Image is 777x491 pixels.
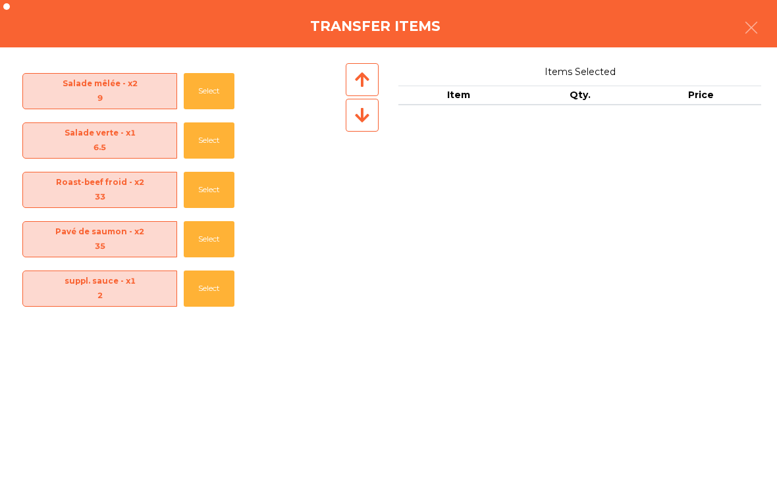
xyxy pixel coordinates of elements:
span: Salade verte - x1 [23,126,176,155]
div: 6.5 [23,140,176,155]
span: Salade mêlée - x2 [23,76,176,106]
button: Select [184,271,234,307]
span: Pavé de saumon - x2 [23,224,176,254]
span: suppl. sauce - x1 [23,274,176,303]
div: 35 [23,239,176,253]
button: Select [184,73,234,109]
div: 33 [23,190,176,204]
button: Select [184,221,234,257]
th: Qty. [520,86,641,105]
th: Price [640,86,761,105]
button: Select [184,172,234,208]
h4: Transfer items [310,16,441,36]
th: Item [398,86,520,105]
button: Select [184,122,234,159]
span: Roast-beef froid - x2 [23,175,176,205]
div: 9 [23,91,176,105]
div: 2 [23,288,176,303]
span: Items Selected [398,63,761,81]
